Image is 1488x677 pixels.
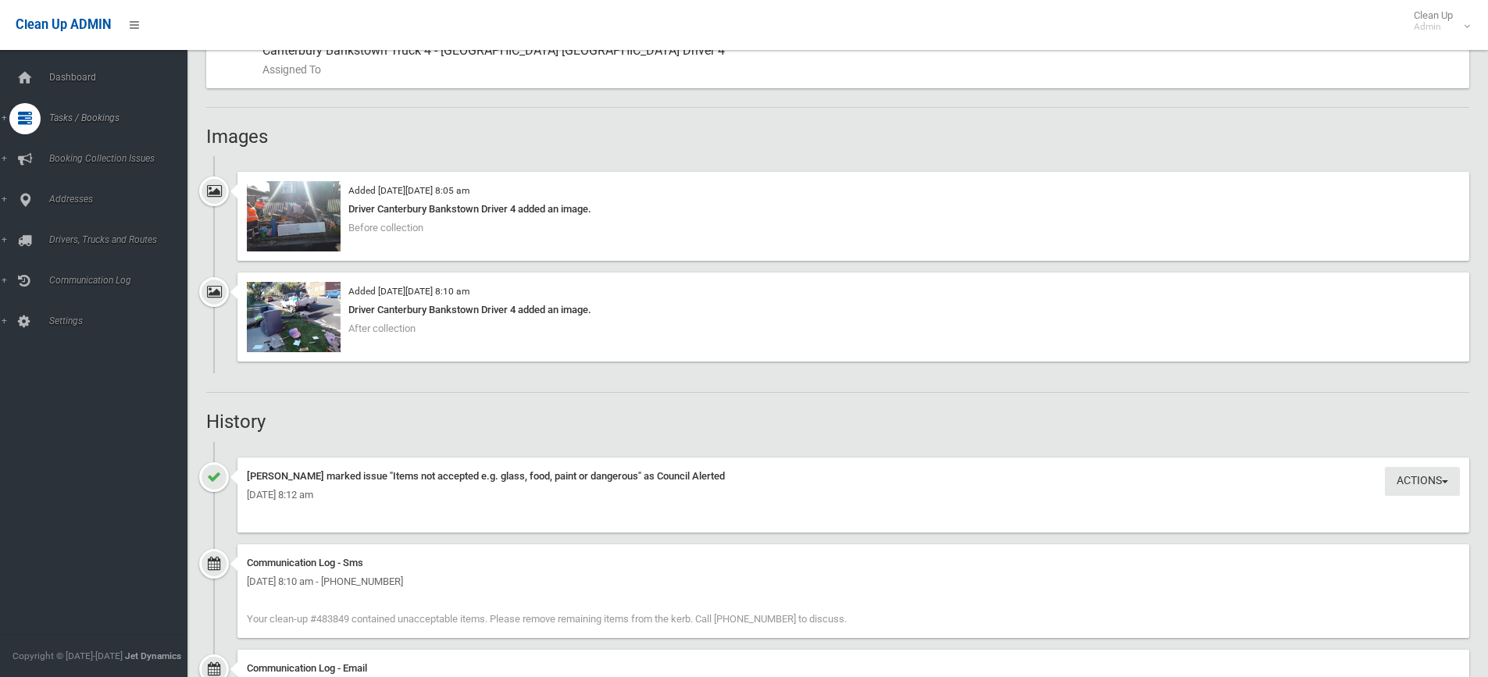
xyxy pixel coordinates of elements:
[247,554,1460,572] div: Communication Log - Sms
[348,185,469,196] small: Added [DATE][DATE] 8:05 am
[348,322,416,334] span: After collection
[247,282,341,352] img: 2025-09-2408.10.091298799306221646322.jpg
[262,32,1457,88] div: Canterbury Bankstown Truck 4 - [GEOGRAPHIC_DATA] [GEOGRAPHIC_DATA] Driver 4
[348,222,423,233] span: Before collection
[206,126,1469,147] h2: Images
[12,650,123,661] span: Copyright © [DATE]-[DATE]
[45,153,199,164] span: Booking Collection Issues
[125,650,181,661] strong: Jet Dynamics
[1385,467,1460,496] button: Actions
[247,613,847,625] span: Your clean-up #483849 contained unacceptable items. Please remove remaining items from the kerb. ...
[247,200,1460,219] div: Driver Canterbury Bankstown Driver 4 added an image.
[45,275,199,286] span: Communication Log
[45,112,199,123] span: Tasks / Bookings
[16,17,111,32] span: Clean Up ADMIN
[262,60,1457,79] small: Assigned To
[247,301,1460,319] div: Driver Canterbury Bankstown Driver 4 added an image.
[206,412,1469,432] h2: History
[45,315,199,326] span: Settings
[45,194,199,205] span: Addresses
[1414,21,1453,33] small: Admin
[247,572,1460,591] div: [DATE] 8:10 am - [PHONE_NUMBER]
[247,181,341,251] img: 2025-09-2408.05.105144570190974423036.jpg
[247,467,1460,486] div: [PERSON_NAME] marked issue "Items not accepted e.g. glass, food, paint or dangerous" as Council A...
[45,234,199,245] span: Drivers, Trucks and Routes
[1406,9,1468,33] span: Clean Up
[45,72,199,83] span: Dashboard
[348,286,469,297] small: Added [DATE][DATE] 8:10 am
[247,486,1460,504] div: [DATE] 8:12 am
